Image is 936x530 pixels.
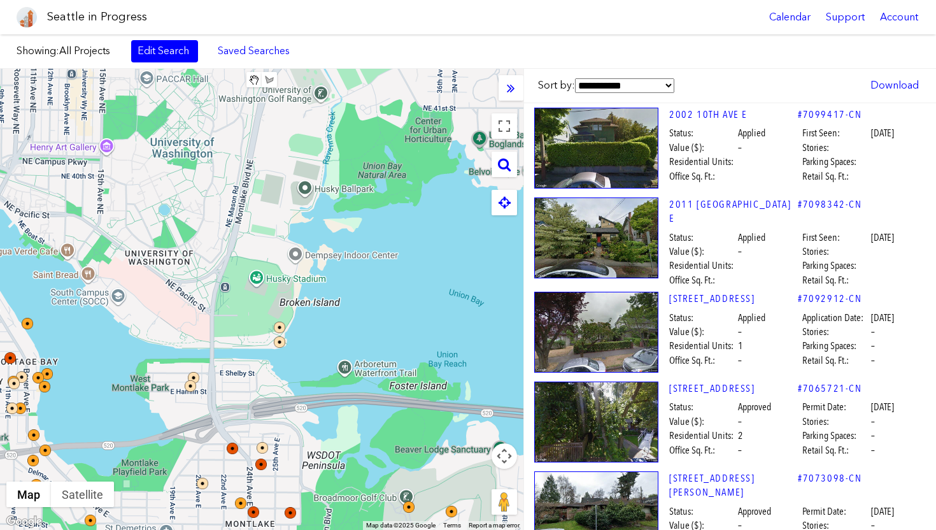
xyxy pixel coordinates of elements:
[802,259,869,273] span: Parking Spaces:
[669,311,736,325] span: Status:
[131,40,198,62] a: Edit Search
[51,482,114,507] button: Show satellite imagery
[6,482,51,507] button: Show street map
[47,9,147,25] h1: Seattle in Progress
[871,415,875,429] span: –
[575,78,674,93] select: Sort by:
[3,513,45,530] img: Google
[738,126,765,140] span: Applied
[802,273,869,287] span: Retail Sq. Ft.:
[802,126,869,140] span: First Seen:
[802,339,869,353] span: Parking Spaces:
[738,429,743,443] span: 2
[798,471,862,485] a: #7073098-CN
[669,273,736,287] span: Office Sq. Ft.:
[669,231,736,245] span: Status:
[669,292,798,306] a: [STREET_ADDRESS]
[669,400,736,414] span: Status:
[802,354,869,368] span: Retail Sq. Ft.:
[802,245,869,259] span: Stories:
[669,245,736,259] span: Value ($):
[871,231,894,245] span: [DATE]
[802,443,869,457] span: Retail Sq. Ft.:
[798,292,862,306] a: #7092912-CN
[738,245,742,259] span: –
[534,382,658,462] img: 1960_25TH_AVE_E_SEATTLE.jpg
[669,471,798,500] a: [STREET_ADDRESS][PERSON_NAME]
[669,382,798,396] a: [STREET_ADDRESS]
[864,75,925,96] a: Download
[366,522,436,529] span: Map data ©2025 Google
[738,339,743,353] span: 1
[669,169,736,183] span: Office Sq. Ft.:
[871,325,875,339] span: –
[669,325,736,339] span: Value ($):
[871,443,875,457] span: –
[802,155,869,169] span: Parking Spaces:
[871,505,894,519] span: [DATE]
[738,443,742,457] span: –
[534,292,658,373] img: 2806_11TH_AVE_E_SEATTLE.jpg
[492,489,517,515] button: Drag Pegman onto the map to open Street View
[443,522,461,529] a: Terms
[738,400,771,414] span: Approved
[669,155,736,169] span: Residential Units:
[538,78,674,93] label: Sort by:
[802,325,869,339] span: Stories:
[802,400,869,414] span: Permit Date:
[738,231,765,245] span: Applied
[246,72,262,87] button: Stop drawing
[798,382,862,396] a: #7065721-CN
[802,505,869,519] span: Permit Date:
[669,443,736,457] span: Office Sq. Ft.:
[738,141,742,155] span: –
[59,45,110,57] span: All Projects
[669,126,736,140] span: Status:
[738,505,771,519] span: Approved
[871,311,894,325] span: [DATE]
[669,108,798,122] a: 2002 10TH AVE E
[492,443,517,469] button: Map camera controls
[534,197,658,278] img: 2011_26TH_AVE_E_SEATTLE.jpg
[802,311,869,325] span: Application Date:
[738,325,742,339] span: –
[669,259,736,273] span: Residential Units:
[738,415,742,429] span: –
[669,141,736,155] span: Value ($):
[871,339,875,353] span: –
[871,126,894,140] span: [DATE]
[669,505,736,519] span: Status:
[469,522,520,529] a: Report a map error
[802,415,869,429] span: Stories:
[534,108,658,189] img: 2002_10TH_AVE_E_SEATTLE.jpg
[17,7,37,27] img: favicon-96x96.png
[802,429,869,443] span: Parking Spaces:
[738,311,765,325] span: Applied
[669,197,798,226] a: 2011 [GEOGRAPHIC_DATA] E
[262,72,277,87] button: Draw a shape
[802,141,869,155] span: Stories:
[798,197,862,211] a: #7098342-CN
[669,354,736,368] span: Office Sq. Ft.:
[802,169,869,183] span: Retail Sq. Ft.:
[871,400,894,414] span: [DATE]
[17,44,118,58] label: Showing:
[871,354,875,368] span: –
[802,231,869,245] span: First Seen:
[211,40,297,62] a: Saved Searches
[669,429,736,443] span: Residential Units:
[738,354,742,368] span: –
[798,108,862,122] a: #7099417-CN
[669,415,736,429] span: Value ($):
[492,113,517,139] button: Toggle fullscreen view
[669,339,736,353] span: Residential Units:
[3,513,45,530] a: Open this area in Google Maps (opens a new window)
[871,429,875,443] span: –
